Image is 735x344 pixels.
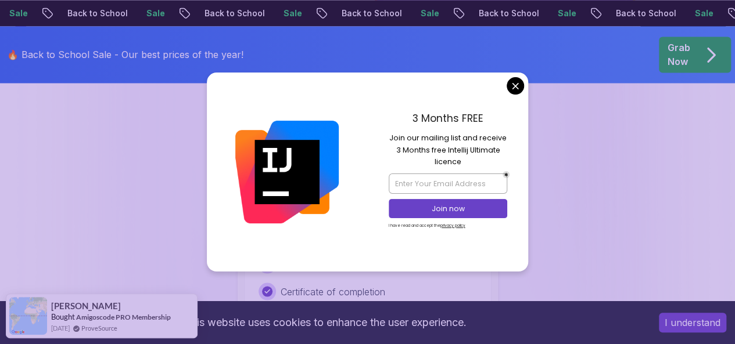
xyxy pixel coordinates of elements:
[135,8,173,19] p: Sale
[81,323,117,333] a: ProveSource
[668,41,690,68] p: Grab Now
[684,8,721,19] p: Sale
[193,8,273,19] p: Back to School
[410,8,447,19] p: Sale
[7,48,243,61] p: 🔥 Back to School Sale - Our best prices of the year!
[56,8,135,19] p: Back to School
[51,323,70,333] span: [DATE]
[76,313,171,321] a: Amigoscode PRO Membership
[605,8,684,19] p: Back to School
[51,312,75,321] span: Bought
[281,284,385,298] p: Certificate of completion
[659,313,726,332] button: Accept cookies
[331,8,410,19] p: Back to School
[547,8,584,19] p: Sale
[51,301,121,311] span: [PERSON_NAME]
[468,8,547,19] p: Back to School
[9,297,47,335] img: provesource social proof notification image
[9,310,641,335] div: This website uses cookies to enhance the user experience.
[273,8,310,19] p: Sale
